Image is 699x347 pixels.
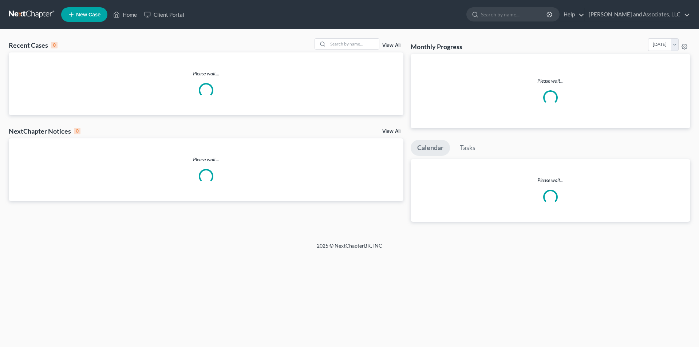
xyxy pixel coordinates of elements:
a: Client Portal [141,8,188,21]
a: View All [382,43,400,48]
div: 0 [74,128,80,134]
div: NextChapter Notices [9,127,80,135]
input: Search by name... [328,39,379,49]
a: Help [560,8,584,21]
div: 0 [51,42,58,48]
a: [PERSON_NAME] and Associates, LLC [585,8,690,21]
span: New Case [76,12,100,17]
a: Tasks [453,140,482,156]
a: Home [110,8,141,21]
h3: Monthly Progress [411,42,462,51]
p: Please wait... [416,77,684,84]
input: Search by name... [481,8,548,21]
p: Please wait... [9,156,403,163]
a: View All [382,129,400,134]
p: Please wait... [411,177,690,184]
p: Please wait... [9,70,403,77]
div: 2025 © NextChapterBK, INC [142,242,557,255]
a: Calendar [411,140,450,156]
div: Recent Cases [9,41,58,50]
